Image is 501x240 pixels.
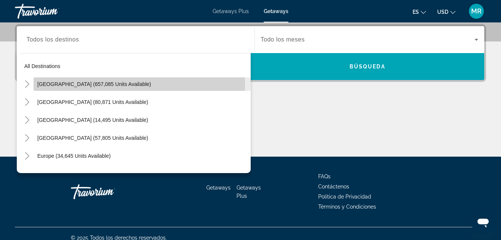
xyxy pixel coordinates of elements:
button: [GEOGRAPHIC_DATA] (57,805 units available) [34,131,251,145]
button: Toggle Caribbean & Atlantic Islands (57,805 units available) [21,132,34,145]
button: Australia (3,123 units available) [34,167,251,181]
iframe: Button to launch messaging window [471,210,495,234]
button: Toggle Mexico (80,871 units available) [21,96,34,109]
button: Europe (34,645 units available) [34,149,251,163]
a: FAQs [318,173,331,179]
span: All destinations [24,63,60,69]
span: [GEOGRAPHIC_DATA] (14,495 units available) [37,117,148,123]
a: Getaways Plus [237,185,261,199]
a: Getaways [206,185,231,191]
button: Change language [413,6,426,17]
button: Toggle United States (657,085 units available) [21,78,34,91]
button: User Menu [467,3,486,19]
span: [GEOGRAPHIC_DATA] (657,085 units available) [37,81,151,87]
span: [GEOGRAPHIC_DATA] (57,805 units available) [37,135,148,141]
span: es [413,9,419,15]
button: All destinations [21,59,251,73]
a: Términos y Condiciones [318,204,376,210]
button: Búsqueda [251,53,485,80]
span: Todo los meses [261,36,305,43]
span: [GEOGRAPHIC_DATA] (80,871 units available) [37,99,148,105]
button: Change currency [437,6,455,17]
span: Europe (34,645 units available) [37,153,111,159]
a: Getaways [264,8,288,14]
button: [GEOGRAPHIC_DATA] (657,085 units available) [34,77,251,91]
button: Toggle Canada (14,495 units available) [21,114,34,127]
span: MR [471,7,482,15]
a: Política de Privacidad [318,194,371,200]
button: [GEOGRAPHIC_DATA] (14,495 units available) [34,113,251,127]
a: Contáctenos [318,184,349,190]
div: Search widget [17,26,484,80]
button: Toggle Australia (3,123 units available) [21,167,34,181]
a: Travorium [15,1,90,21]
span: Búsqueda [350,64,385,70]
button: Toggle Europe (34,645 units available) [21,150,34,163]
span: Todos los destinos [26,36,79,43]
a: Getaways Plus [213,8,249,14]
button: [GEOGRAPHIC_DATA] (80,871 units available) [34,95,251,109]
a: Travorium [71,181,145,203]
span: USD [437,9,448,15]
